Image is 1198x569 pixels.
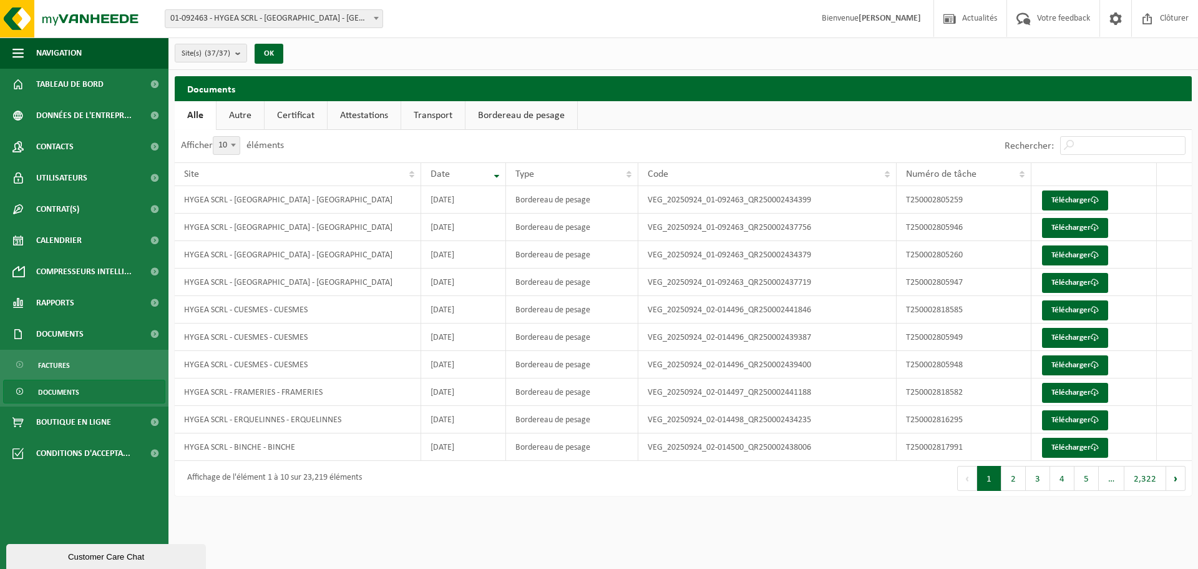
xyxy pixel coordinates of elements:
span: Tableau de bord [36,69,104,100]
td: Bordereau de pesage [506,351,638,379]
a: Attestations [328,101,401,130]
td: HYGEA SCRL - CUESMES - CUESMES [175,296,421,324]
td: VEG_20250924_01-092463_QR250002437756 [638,214,897,241]
a: Transport [401,101,465,130]
span: 01-092463 - HYGEA SCRL - HAVRE - HAVRÉ [165,9,383,28]
td: [DATE] [421,269,505,296]
td: [DATE] [421,296,505,324]
count: (37/37) [205,49,230,57]
td: [DATE] [421,241,505,269]
span: Contacts [36,131,74,162]
td: T250002805947 [897,269,1031,296]
a: Certificat [265,101,327,130]
button: 2,322 [1124,466,1166,491]
td: VEG_20250924_02-014496_QR250002441846 [638,296,897,324]
label: Rechercher: [1005,141,1054,151]
button: Site(s)(37/37) [175,44,247,62]
a: Télécharger [1042,383,1108,403]
button: Previous [957,466,977,491]
span: Navigation [36,37,82,69]
span: Utilisateurs [36,162,87,194]
td: [DATE] [421,379,505,406]
td: VEG_20250924_01-092463_QR250002434379 [638,241,897,269]
h2: Documents [175,76,1192,101]
td: HYGEA SCRL - CUESMES - CUESMES [175,324,421,351]
span: … [1099,466,1124,491]
td: Bordereau de pesage [506,433,638,461]
td: Bordereau de pesage [506,214,638,241]
td: [DATE] [421,186,505,214]
a: Autre [217,101,264,130]
a: Télécharger [1042,410,1108,430]
td: HYGEA SCRL - [GEOGRAPHIC_DATA] - [GEOGRAPHIC_DATA] [175,186,421,214]
td: Bordereau de pesage [506,379,638,406]
a: Alle [175,101,216,130]
div: Affichage de l'élément 1 à 10 sur 23,219 éléments [181,467,362,490]
a: Télécharger [1042,273,1108,293]
button: OK [255,44,283,64]
span: Type [515,169,534,179]
td: Bordereau de pesage [506,406,638,433]
a: Télécharger [1042,355,1108,375]
a: Bordereau de pesage [465,101,577,130]
td: T250002805260 [897,241,1031,269]
td: T250002805259 [897,186,1031,214]
span: Site [184,169,199,179]
td: T250002805946 [897,214,1031,241]
span: Contrat(s) [36,194,79,225]
td: T250002817991 [897,433,1031,461]
button: 2 [1001,466,1026,491]
td: T250002816295 [897,406,1031,433]
button: 4 [1050,466,1074,491]
td: T250002805949 [897,324,1031,351]
a: Télécharger [1042,328,1108,348]
a: Documents [3,380,165,403]
label: Afficher éléments [181,141,284,151]
td: T250002818585 [897,296,1031,324]
td: [DATE] [421,214,505,241]
iframe: chat widget [6,542,208,569]
td: Bordereau de pesage [506,269,638,296]
td: VEG_20250924_02-014496_QR250002439387 [638,324,897,351]
span: Site(s) [182,44,230,63]
span: Factures [38,354,70,377]
td: VEG_20250924_02-014498_QR250002434235 [638,406,897,433]
button: 3 [1026,466,1050,491]
td: VEG_20250924_02-014496_QR250002439400 [638,351,897,379]
td: HYGEA SCRL - CUESMES - CUESMES [175,351,421,379]
td: Bordereau de pesage [506,296,638,324]
td: [DATE] [421,406,505,433]
td: HYGEA SCRL - BINCHE - BINCHE [175,433,421,461]
span: Données de l'entrepr... [36,100,132,131]
td: Bordereau de pesage [506,241,638,269]
span: Boutique en ligne [36,407,111,438]
a: Télécharger [1042,218,1108,238]
a: Télécharger [1042,245,1108,265]
td: [DATE] [421,433,505,461]
span: Rapports [36,287,74,319]
span: 01-092463 - HYGEA SCRL - HAVRE - HAVRÉ [165,10,382,27]
strong: [PERSON_NAME] [859,14,921,23]
td: VEG_20250924_02-014500_QR250002438006 [638,433,897,461]
td: [DATE] [421,324,505,351]
span: 10 [213,137,240,154]
td: VEG_20250924_02-014497_QR250002441188 [638,379,897,406]
td: HYGEA SCRL - ERQUELINNES - ERQUELINNES [175,406,421,433]
a: Télécharger [1042,300,1108,320]
td: VEG_20250924_01-092463_QR250002437719 [638,269,897,296]
td: [DATE] [421,351,505,379]
a: Télécharger [1042,438,1108,458]
a: Télécharger [1042,190,1108,210]
td: T250002805948 [897,351,1031,379]
span: Date [431,169,450,179]
span: Calendrier [36,225,82,256]
span: 10 [213,136,240,155]
span: Documents [36,319,84,350]
span: Conditions d'accepta... [36,438,130,469]
td: T250002818582 [897,379,1031,406]
td: HYGEA SCRL - [GEOGRAPHIC_DATA] - [GEOGRAPHIC_DATA] [175,214,421,241]
span: Documents [38,380,79,404]
span: Compresseurs intelli... [36,256,132,287]
td: HYGEA SCRL - [GEOGRAPHIC_DATA] - [GEOGRAPHIC_DATA] [175,269,421,296]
